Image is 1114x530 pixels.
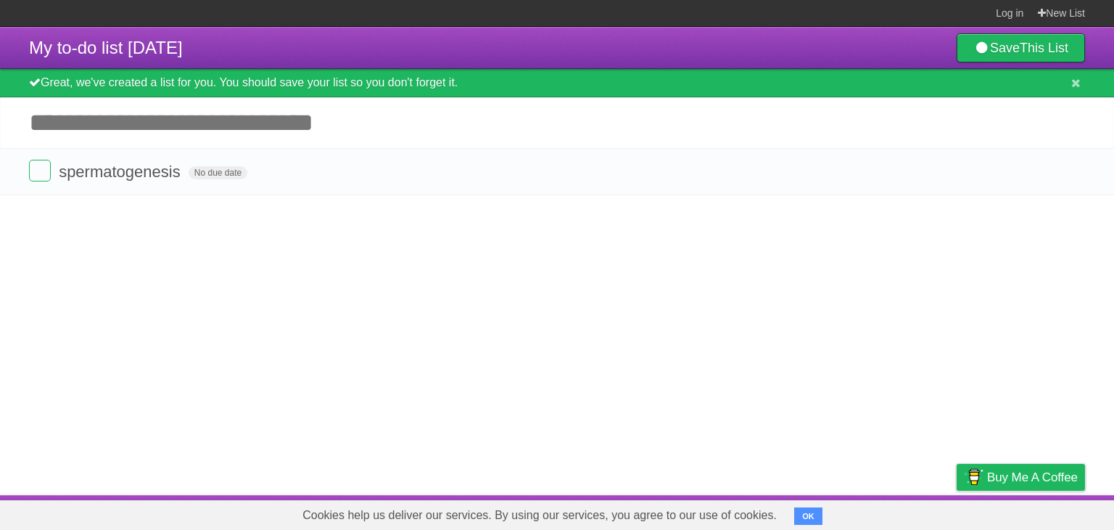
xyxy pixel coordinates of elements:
span: spermatogenesis [59,163,184,181]
label: Done [29,160,51,182]
a: About [764,499,794,526]
span: Buy me a coffee [987,465,1078,490]
span: My to-do list [DATE] [29,38,183,57]
a: Developers [812,499,870,526]
a: Suggest a feature [994,499,1085,526]
span: No due date [189,166,247,179]
button: OK [794,507,822,525]
a: SaveThis List [957,33,1085,62]
img: Buy me a coffee [964,465,983,489]
b: This List [1020,41,1068,55]
a: Privacy [938,499,975,526]
a: Buy me a coffee [957,464,1085,491]
span: Cookies help us deliver our services. By using our services, you agree to our use of cookies. [288,501,791,530]
a: Terms [888,499,920,526]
